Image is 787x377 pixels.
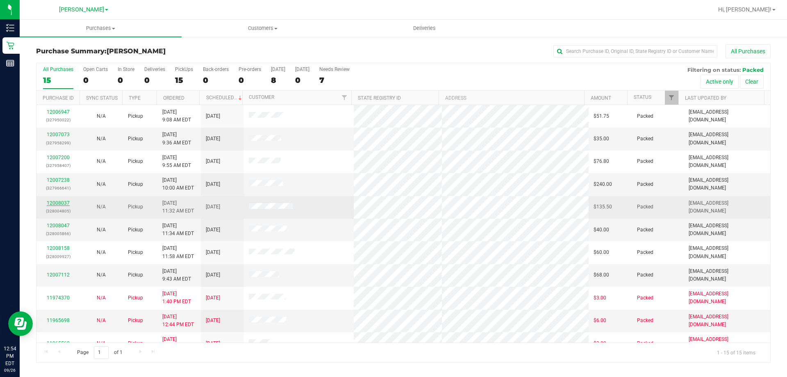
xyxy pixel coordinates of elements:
span: $35.00 [594,135,609,143]
span: Not Applicable [97,249,106,255]
a: Ordered [163,95,184,101]
input: Search Purchase ID, Original ID, State Registry ID or Customer Name... [553,45,717,57]
span: Packed [637,158,653,165]
span: [DATE] [206,294,220,302]
a: Status [634,94,651,100]
span: $60.00 [594,249,609,256]
input: 1 [94,346,109,359]
a: 12008037 [47,200,70,206]
span: Packed [637,340,653,347]
span: Not Applicable [97,181,106,187]
span: [EMAIL_ADDRESS][DOMAIN_NAME] [689,131,765,146]
p: (328009927) [41,253,75,260]
span: [DATE] 11:32 AM EDT [162,199,194,215]
button: N/A [97,249,106,256]
div: 0 [83,75,108,85]
span: Packed [637,317,653,324]
span: [EMAIL_ADDRESS][DOMAIN_NAME] [689,222,765,238]
div: [DATE] [271,66,285,72]
div: In Store [118,66,134,72]
span: Packed [637,181,653,188]
h3: Purchase Summary: [36,48,281,55]
span: Not Applicable [97,295,106,301]
span: $3.00 [594,294,606,302]
span: [EMAIL_ADDRESS][DOMAIN_NAME] [689,154,765,169]
span: Pickup [128,271,143,279]
iframe: Resource center [8,311,33,336]
span: [PERSON_NAME] [59,6,104,13]
span: [DATE] 11:34 AM EDT [162,222,194,238]
button: N/A [97,158,106,165]
div: 15 [43,75,73,85]
div: 0 [144,75,165,85]
p: 12:54 PM EDT [4,345,16,367]
inline-svg: Retail [6,41,14,50]
button: N/A [97,203,106,211]
button: N/A [97,317,106,324]
button: N/A [97,294,106,302]
div: 0 [118,75,134,85]
span: [PERSON_NAME] [107,47,166,55]
span: [EMAIL_ADDRESS][DOMAIN_NAME] [689,336,765,351]
span: $6.00 [594,317,606,324]
p: (327958407) [41,162,75,169]
div: All Purchases [43,66,73,72]
a: Filter [338,91,351,105]
span: Not Applicable [97,113,106,119]
button: N/A [97,226,106,234]
span: $51.75 [594,112,609,120]
span: Packed [637,249,653,256]
span: [DATE] [206,271,220,279]
span: [DATE] [206,181,220,188]
span: Not Applicable [97,158,106,164]
span: [DATE] 9:08 AM EDT [162,108,191,124]
a: Customer [249,94,274,100]
p: (327966641) [41,184,75,192]
button: All Purchases [726,44,771,58]
span: Packed [637,271,653,279]
a: 12007073 [47,132,70,137]
span: Pickup [128,340,143,347]
inline-svg: Reports [6,59,14,67]
a: 12008158 [47,245,70,251]
span: Not Applicable [97,272,106,278]
div: 15 [175,75,193,85]
span: [DATE] [206,249,220,256]
span: [DATE] 9:36 AM EDT [162,131,191,146]
span: Pickup [128,158,143,165]
button: N/A [97,271,106,279]
span: [DATE] [206,135,220,143]
a: 12007200 [47,155,70,160]
span: Pickup [128,226,143,234]
th: Address [439,91,584,105]
span: $135.50 [594,203,612,211]
span: [DATE] [206,317,220,324]
span: [EMAIL_ADDRESS][DOMAIN_NAME] [689,199,765,215]
span: Packed [637,294,653,302]
span: Hi, [PERSON_NAME]! [718,6,771,13]
div: Back-orders [203,66,229,72]
span: Packed [637,112,653,120]
span: [DATE] 11:58 AM EDT [162,244,194,260]
span: Not Applicable [97,204,106,210]
a: Scheduled [206,95,243,101]
p: (327950022) [41,116,75,124]
span: [DATE] 1:00 PM EDT [162,336,191,351]
span: [EMAIL_ADDRESS][DOMAIN_NAME] [689,108,765,124]
span: Pickup [128,294,143,302]
span: Pickup [128,203,143,211]
span: Packed [742,66,764,73]
a: Last Updated By [685,95,726,101]
span: Packed [637,226,653,234]
span: [DATE] 12:44 PM EDT [162,313,194,329]
span: Pickup [128,181,143,188]
p: (328005866) [41,230,75,238]
span: Not Applicable [97,136,106,142]
span: [DATE] [206,112,220,120]
div: Pre-orders [239,66,261,72]
a: Amount [591,95,611,101]
div: 0 [295,75,309,85]
a: Filter [665,91,678,105]
span: Page of 1 [70,346,129,359]
a: State Registry ID [358,95,401,101]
